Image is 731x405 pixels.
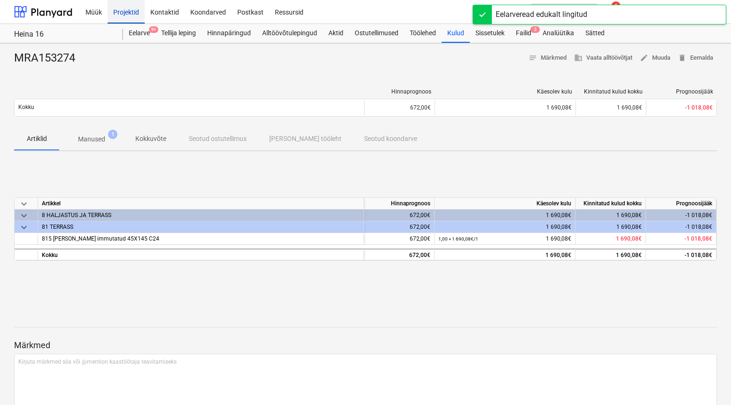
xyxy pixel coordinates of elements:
[135,134,166,144] p: Kokkuvõte
[364,233,435,245] div: 672,00€
[14,340,717,351] p: Märkmed
[123,24,156,43] div: Eelarve
[438,236,478,241] small: 1,00 × 1 690,08€ / 1
[149,26,158,33] span: 9+
[38,249,364,260] div: Kokku
[323,24,349,43] a: Aktid
[108,130,117,139] span: 1
[646,210,716,221] div: -1 018,08€
[529,54,537,62] span: notes
[438,210,571,221] div: 1 690,08€
[364,100,435,115] div: 672,00€
[123,24,156,43] a: Eelarve9+
[368,88,431,95] div: Hinnaprognoos
[510,24,537,43] a: Failid3
[439,104,572,111] div: 1 690,08€
[574,54,583,62] span: business
[574,53,632,63] span: Vaata alltöövõtjat
[435,198,575,210] div: Käesolev kulu
[616,235,642,242] span: 1 690,08€
[646,249,716,260] div: -1 018,08€
[674,51,717,65] button: Eemalda
[257,24,323,43] a: Alltöövõtulepingud
[510,24,537,43] div: Failid
[442,24,470,43] a: Kulud
[18,198,30,210] span: keyboard_arrow_down
[650,88,713,95] div: Prognoosijääk
[640,54,648,62] span: edit
[646,198,716,210] div: Prognoosijääk
[42,210,360,221] div: 8 HALJASTUS JA TERRASS
[580,24,610,43] a: Sätted
[570,51,636,65] button: Vaata alltöövõtjat
[364,198,435,210] div: Hinnaprognoos
[575,100,646,115] div: 1 690,08€
[636,51,674,65] button: Muuda
[438,221,571,233] div: 1 690,08€
[646,221,716,233] div: -1 018,08€
[575,198,646,210] div: Kinnitatud kulud kokku
[364,249,435,260] div: 672,00€
[78,134,105,144] p: Manused
[575,210,646,221] div: 1 690,08€
[156,24,202,43] a: Tellija leping
[575,221,646,233] div: 1 690,08€
[530,26,540,33] span: 3
[404,24,442,43] a: Töölehed
[14,51,83,66] div: MRA153274
[678,53,713,63] span: Eemalda
[18,210,30,221] span: keyboard_arrow_down
[364,221,435,233] div: 672,00€
[439,88,572,95] div: Käesolev kulu
[496,9,587,20] div: Eelarveread edukalt lingitud
[18,103,34,111] p: Kokku
[42,221,360,233] div: 81 TERRASS
[364,210,435,221] div: 672,00€
[640,53,670,63] span: Muuda
[202,24,257,43] a: Hinnapäringud
[575,249,646,260] div: 1 690,08€
[470,24,510,43] a: Sissetulek
[349,24,404,43] a: Ostutellimused
[438,249,571,261] div: 1 690,08€
[684,360,731,405] iframe: Chat Widget
[42,235,159,242] span: 815 Pruss immutatud 45X145 C24
[14,30,112,39] div: Heina 16
[38,198,364,210] div: Artikkel
[25,134,48,144] p: Artiklid
[529,53,567,63] span: Märkmed
[684,235,712,242] span: -1 018,08€
[685,104,713,111] span: -1 018,08€
[537,24,580,43] a: Analüütika
[678,54,686,62] span: delete
[18,222,30,233] span: keyboard_arrow_down
[438,233,571,245] div: 1 690,08€
[525,51,570,65] button: Märkmed
[580,88,643,95] div: Kinnitatud kulud kokku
